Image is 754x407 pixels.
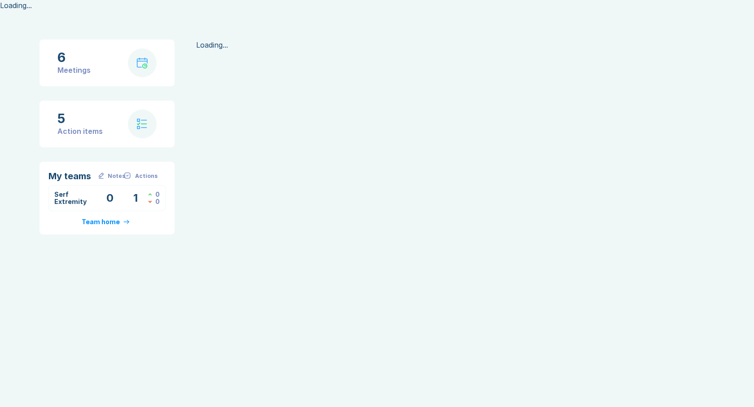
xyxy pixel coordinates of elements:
[196,40,715,50] div: Loading...
[82,218,120,226] div: Team home
[148,200,152,203] img: caret-down-red.svg
[155,198,160,205] div: 0
[57,50,91,65] div: 6
[57,111,103,126] div: 5
[57,126,103,137] div: Action items
[123,191,148,205] div: Open Action Items
[123,220,129,224] img: arrow-right-primary.svg
[155,191,160,198] div: 0
[136,58,148,69] img: calendar-with-clock.svg
[148,193,152,196] img: caret-up-green.svg
[135,173,158,180] div: Actions
[82,218,132,226] a: Team home
[97,191,123,205] div: Meetings with Notes this Week
[48,171,97,181] div: My teams
[108,173,125,180] div: Notes
[137,119,147,129] img: check-list.svg
[57,65,91,75] div: Meetings
[148,198,159,205] div: Actions Assigned this Week
[148,191,159,198] div: Actions Closed this Week
[54,190,87,205] a: Serf Extremity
